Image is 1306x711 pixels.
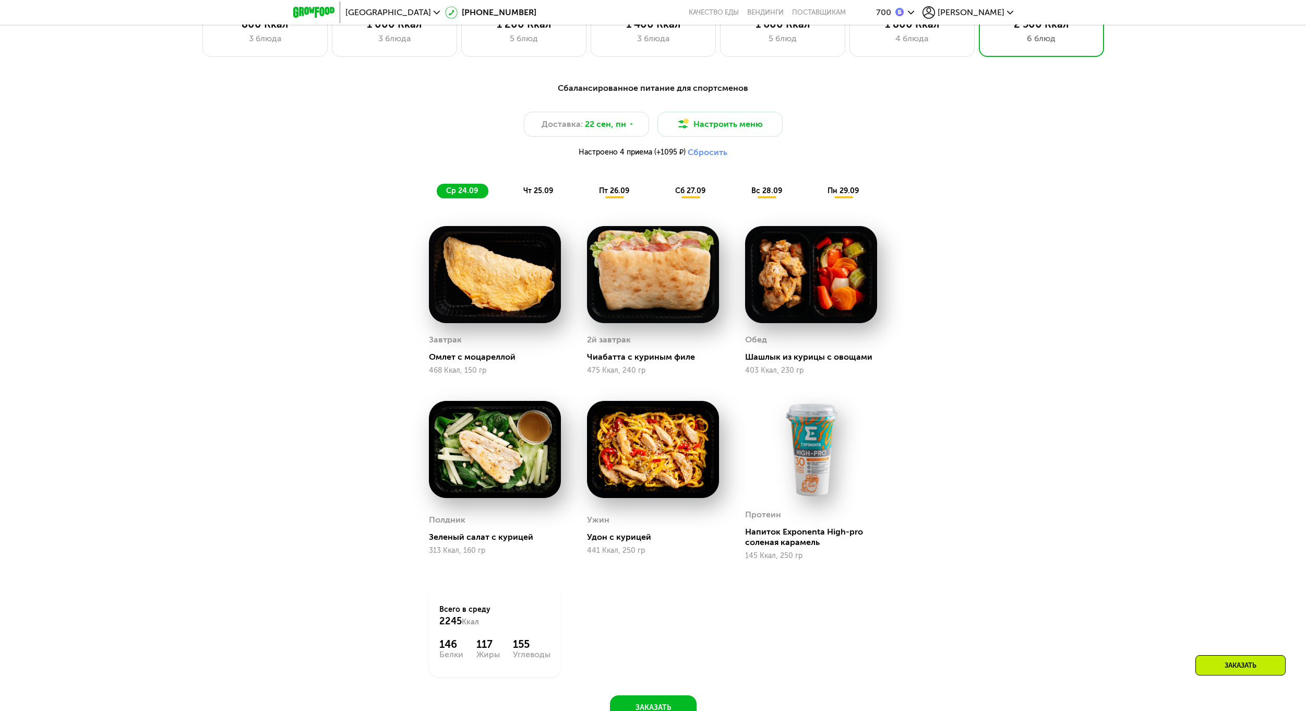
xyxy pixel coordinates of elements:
[446,186,478,195] span: ср 24.09
[476,638,500,650] div: 117
[745,527,885,548] div: Напиток Exponenta High-pro соленая карамель
[1195,655,1286,676] div: Заказать
[439,650,463,659] div: Белки
[587,512,609,528] div: Ужин
[745,366,877,375] div: 403 Ккал, 230 гр
[445,6,536,19] a: [PHONE_NUMBER]
[990,32,1093,45] div: 6 блюд
[523,186,553,195] span: чт 25.09
[439,638,463,650] div: 146
[876,8,891,17] div: 700
[587,366,719,375] div: 475 Ккал, 240 гр
[429,547,561,555] div: 313 Ккал, 160 гр
[513,638,550,650] div: 155
[587,332,631,348] div: 2й завтрак
[602,32,705,45] div: 3 блюда
[587,532,727,542] div: Удон с курицей
[579,149,686,156] span: Настроено 4 приема (+1095 ₽)
[792,8,846,17] div: поставщикам
[585,118,626,131] span: 22 сен, пн
[599,186,629,195] span: пт 26.09
[345,8,431,17] span: [GEOGRAPHIC_DATA]
[439,615,462,627] span: 2245
[429,512,465,528] div: Полдник
[343,32,446,45] div: 3 блюда
[472,32,576,45] div: 5 блюд
[689,8,739,17] a: Качество еды
[476,650,500,659] div: Жиры
[429,332,462,348] div: Завтрак
[587,352,727,362] div: Чиабатта с куриным филе
[429,366,561,375] div: 468 Ккал, 150 гр
[745,352,885,362] div: Шашлык из курицы с овощами
[860,32,964,45] div: 4 блюда
[429,532,569,542] div: Зеленый салат с курицей
[587,547,719,555] div: 441 Ккал, 250 гр
[462,618,479,626] span: Ккал
[513,650,550,659] div: Углеводы
[344,82,962,95] div: Сбалансированное питание для спортсменов
[731,32,834,45] div: 5 блюд
[675,186,705,195] span: сб 27.09
[745,332,767,348] div: Обед
[747,8,784,17] a: Вендинги
[542,118,583,131] span: Доставка:
[938,8,1004,17] span: [PERSON_NAME]
[688,147,727,158] button: Сбросить
[828,186,859,195] span: пн 29.09
[429,352,569,362] div: Омлет с моцареллой
[657,112,783,137] button: Настроить меню
[439,605,550,627] div: Всего в среду
[745,507,781,523] div: Протеин
[745,552,877,560] div: 145 Ккал, 250 гр
[751,186,782,195] span: вс 28.09
[213,32,317,45] div: 3 блюда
